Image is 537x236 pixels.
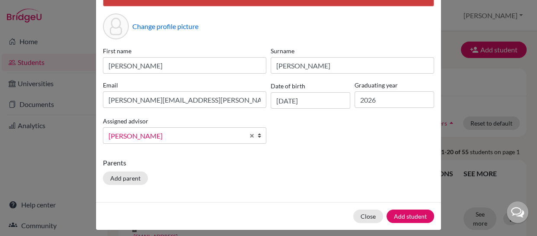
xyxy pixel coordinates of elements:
[271,81,305,91] label: Date of birth
[19,6,37,14] span: Help
[109,130,244,142] span: [PERSON_NAME]
[387,210,434,223] button: Add student
[103,46,266,55] label: First name
[271,46,434,55] label: Surname
[103,158,434,168] p: Parents
[271,92,350,109] input: dd/mm/yyyy
[353,210,383,223] button: Close
[103,81,266,90] label: Email
[103,116,148,126] label: Assigned advisor
[103,171,148,185] button: Add parent
[355,81,434,90] label: Graduating year
[103,13,129,39] div: Profile picture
